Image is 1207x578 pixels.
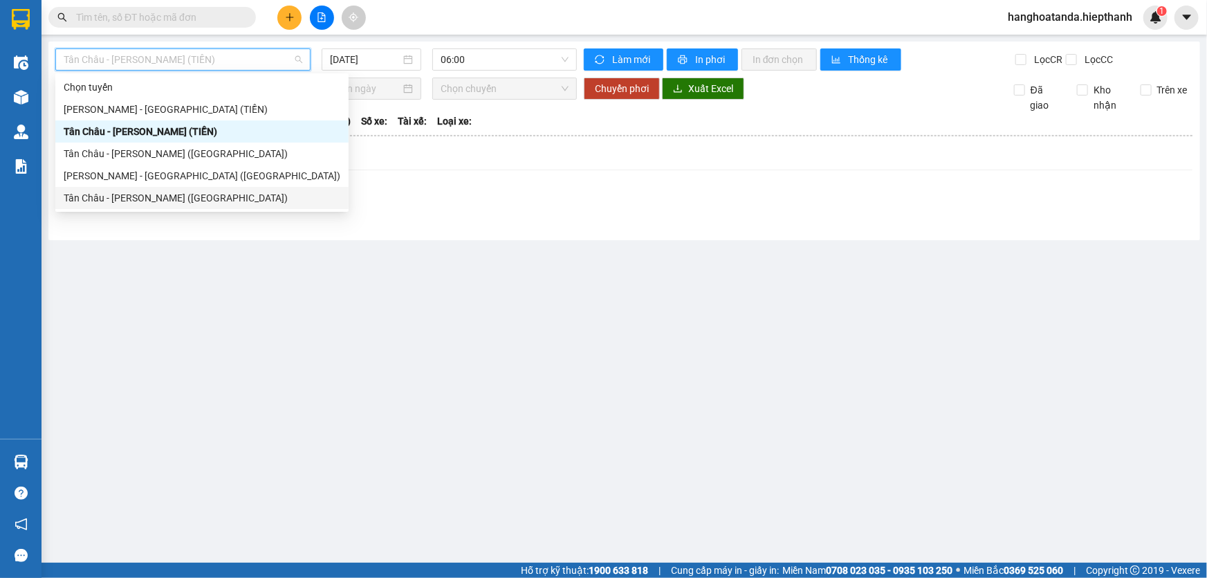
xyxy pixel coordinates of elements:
[14,55,28,70] img: warehouse-icon
[64,80,340,95] div: Chọn tuyến
[612,52,652,67] span: Làm mới
[76,10,239,25] input: Tìm tên, số ĐT hoặc mã đơn
[14,159,28,174] img: solution-icon
[15,518,28,531] span: notification
[55,165,349,187] div: Hồ Chí Minh - Tân Châu (Giường)
[12,9,30,30] img: logo-vxr
[1088,82,1130,113] span: Kho nhận
[1074,563,1076,578] span: |
[1181,11,1193,24] span: caret-down
[1029,52,1065,67] span: Lọc CR
[826,565,952,576] strong: 0708 023 035 - 0935 103 250
[662,78,744,100] button: downloadXuất Excel
[55,143,349,165] div: Tân Châu - Hồ Chí Minh (Giường)
[678,55,690,66] span: printer
[64,168,340,183] div: [PERSON_NAME] - [GEOGRAPHIC_DATA] ([GEOGRAPHIC_DATA])
[64,146,340,161] div: Tân Châu - [PERSON_NAME] ([GEOGRAPHIC_DATA])
[1152,82,1193,98] span: Trên xe
[55,120,349,143] div: Tân Châu - Hồ Chí Minh (TIỀN)
[964,563,1063,578] span: Miền Bắc
[64,49,302,70] span: Tân Châu - Hồ Chí Minh (TIỀN)
[64,102,340,117] div: [PERSON_NAME] - [GEOGRAPHIC_DATA] (TIỀN)
[831,55,843,66] span: bar-chart
[398,114,427,129] span: Tài xế:
[741,48,817,71] button: In đơn chọn
[997,8,1143,26] span: hanghoatanda.hiepthanh
[521,563,648,578] span: Hỗ trợ kỹ thuật:
[330,81,400,96] input: Chọn ngày
[57,12,67,22] span: search
[14,455,28,469] img: warehouse-icon
[14,90,28,105] img: warehouse-icon
[956,568,960,573] span: ⚪️
[437,114,472,129] span: Loại xe:
[349,12,358,22] span: aim
[55,187,349,209] div: Tân Châu - Hồ Chí Minh (Giường)
[310,6,334,30] button: file-add
[15,487,28,500] span: question-circle
[441,49,569,70] span: 06:00
[589,565,648,576] strong: 1900 633 818
[1004,565,1063,576] strong: 0369 525 060
[64,190,340,206] div: Tân Châu - [PERSON_NAME] ([GEOGRAPHIC_DATA])
[1174,6,1199,30] button: caret-down
[330,52,400,67] input: 13/09/2025
[671,563,779,578] span: Cung cấp máy in - giấy in:
[285,12,295,22] span: plus
[782,563,952,578] span: Miền Nam
[55,98,349,120] div: Hồ Chí Minh - Tân Châu (TIỀN)
[584,78,660,100] button: Chuyển phơi
[849,52,890,67] span: Thống kê
[1079,52,1115,67] span: Lọc CC
[361,114,387,129] span: Số xe:
[595,55,607,66] span: sync
[658,563,661,578] span: |
[342,6,366,30] button: aim
[317,12,326,22] span: file-add
[14,125,28,139] img: warehouse-icon
[1150,11,1162,24] img: icon-new-feature
[15,549,28,562] span: message
[584,48,663,71] button: syncLàm mới
[695,52,727,67] span: In phơi
[441,78,569,99] span: Chọn chuyến
[277,6,302,30] button: plus
[55,76,349,98] div: Chọn tuyến
[64,124,340,139] div: Tân Châu - [PERSON_NAME] (TIỀN)
[1130,566,1140,575] span: copyright
[820,48,901,71] button: bar-chartThống kê
[1159,6,1164,16] span: 1
[1025,82,1067,113] span: Đã giao
[1157,6,1167,16] sup: 1
[667,48,738,71] button: printerIn phơi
